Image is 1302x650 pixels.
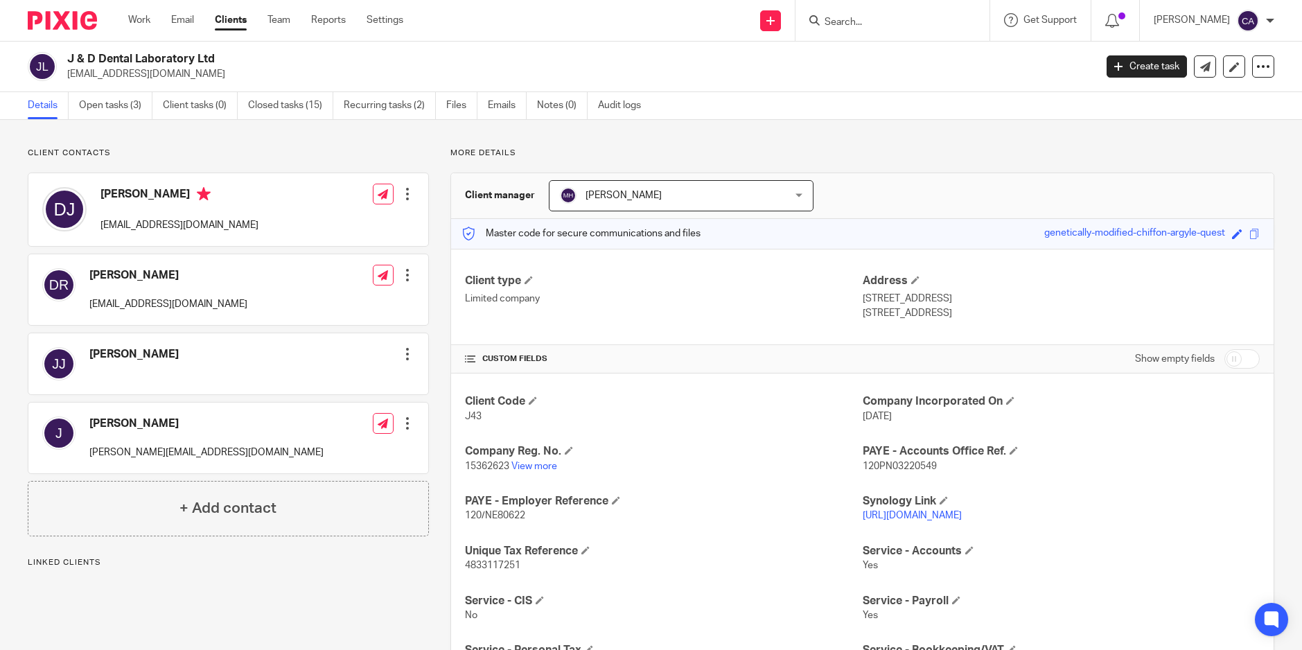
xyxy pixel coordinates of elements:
[863,611,878,620] span: Yes
[465,594,862,608] h4: Service - CIS
[465,494,862,509] h4: PAYE - Employer Reference
[465,292,862,306] p: Limited company
[823,17,948,29] input: Search
[863,594,1260,608] h4: Service - Payroll
[465,444,862,459] h4: Company Reg. No.
[1107,55,1187,78] a: Create task
[171,13,194,27] a: Email
[1135,352,1215,366] label: Show empty fields
[465,462,509,471] span: 15362623
[598,92,651,119] a: Audit logs
[863,444,1260,459] h4: PAYE - Accounts Office Ref.
[179,498,276,519] h4: + Add contact
[1023,15,1077,25] span: Get Support
[863,412,892,421] span: [DATE]
[1154,13,1230,27] p: [PERSON_NAME]
[863,292,1260,306] p: [STREET_ADDRESS]
[863,274,1260,288] h4: Address
[267,13,290,27] a: Team
[311,13,346,27] a: Reports
[560,187,577,204] img: svg%3E
[465,394,862,409] h4: Client Code
[163,92,238,119] a: Client tasks (0)
[863,511,962,520] a: [URL][DOMAIN_NAME]
[586,191,662,200] span: [PERSON_NAME]
[863,394,1260,409] h4: Company Incorporated On
[28,11,97,30] img: Pixie
[67,67,1086,81] p: [EMAIL_ADDRESS][DOMAIN_NAME]
[100,187,258,204] h4: [PERSON_NAME]
[465,274,862,288] h4: Client type
[863,544,1260,559] h4: Service - Accounts
[28,557,429,568] p: Linked clients
[89,268,247,283] h4: [PERSON_NAME]
[248,92,333,119] a: Closed tasks (15)
[42,187,87,231] img: svg%3E
[465,544,862,559] h4: Unique Tax Reference
[863,462,937,471] span: 120PN03220549
[863,561,878,570] span: Yes
[89,446,324,459] p: [PERSON_NAME][EMAIL_ADDRESS][DOMAIN_NAME]
[215,13,247,27] a: Clients
[863,306,1260,320] p: [STREET_ADDRESS]
[465,188,535,202] h3: Client manager
[1044,226,1225,242] div: genetically-modified-chiffon-argyle-quest
[197,187,211,201] i: Primary
[28,52,57,81] img: svg%3E
[465,561,520,570] span: 4833117251
[42,268,76,301] img: svg%3E
[465,353,862,364] h4: CUSTOM FIELDS
[446,92,477,119] a: Files
[465,511,525,520] span: 120/NE80622
[465,412,482,421] span: J43
[100,218,258,232] p: [EMAIL_ADDRESS][DOMAIN_NAME]
[465,611,477,620] span: No
[42,347,76,380] img: svg%3E
[42,416,76,450] img: svg%3E
[128,13,150,27] a: Work
[367,13,403,27] a: Settings
[511,462,557,471] a: View more
[28,148,429,159] p: Client contacts
[89,347,179,362] h4: [PERSON_NAME]
[28,92,69,119] a: Details
[863,494,1260,509] h4: Synology Link
[67,52,882,67] h2: J & D Dental Laboratory Ltd
[1237,10,1259,32] img: svg%3E
[89,416,324,431] h4: [PERSON_NAME]
[488,92,527,119] a: Emails
[344,92,436,119] a: Recurring tasks (2)
[461,227,701,240] p: Master code for secure communications and files
[79,92,152,119] a: Open tasks (3)
[89,297,247,311] p: [EMAIL_ADDRESS][DOMAIN_NAME]
[450,148,1274,159] p: More details
[537,92,588,119] a: Notes (0)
